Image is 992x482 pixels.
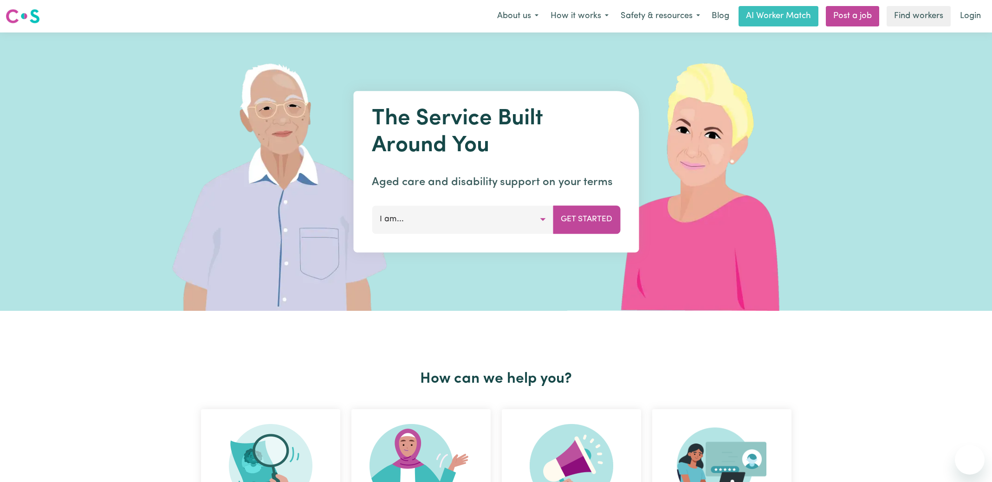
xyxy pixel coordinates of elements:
a: Blog [706,6,735,26]
h1: The Service Built Around You [372,106,620,159]
img: Careseekers logo [6,8,40,25]
h2: How can we help you? [195,370,797,388]
button: Get Started [553,206,620,233]
a: Careseekers logo [6,6,40,27]
a: AI Worker Match [739,6,818,26]
a: Post a job [826,6,879,26]
button: How it works [545,6,615,26]
a: Login [954,6,986,26]
p: Aged care and disability support on your terms [372,174,620,191]
button: About us [491,6,545,26]
button: Safety & resources [615,6,706,26]
a: Find workers [887,6,951,26]
button: I am... [372,206,553,233]
iframe: Button to launch messaging window [955,445,985,475]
